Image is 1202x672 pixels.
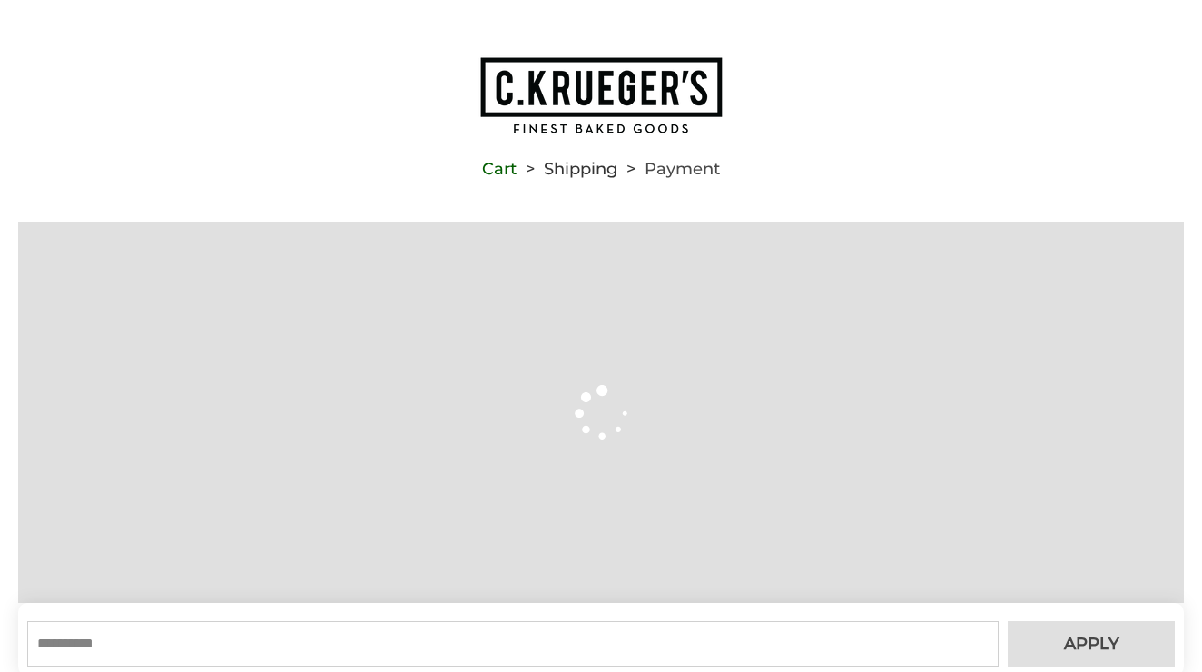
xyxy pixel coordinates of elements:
[645,163,720,175] span: Payment
[1008,621,1175,667] button: Apply
[1064,636,1119,652] span: Apply
[478,55,724,135] img: C.KRUEGER'S
[482,163,517,175] a: Cart
[517,163,617,175] li: Shipping
[18,55,1184,135] a: Go to home page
